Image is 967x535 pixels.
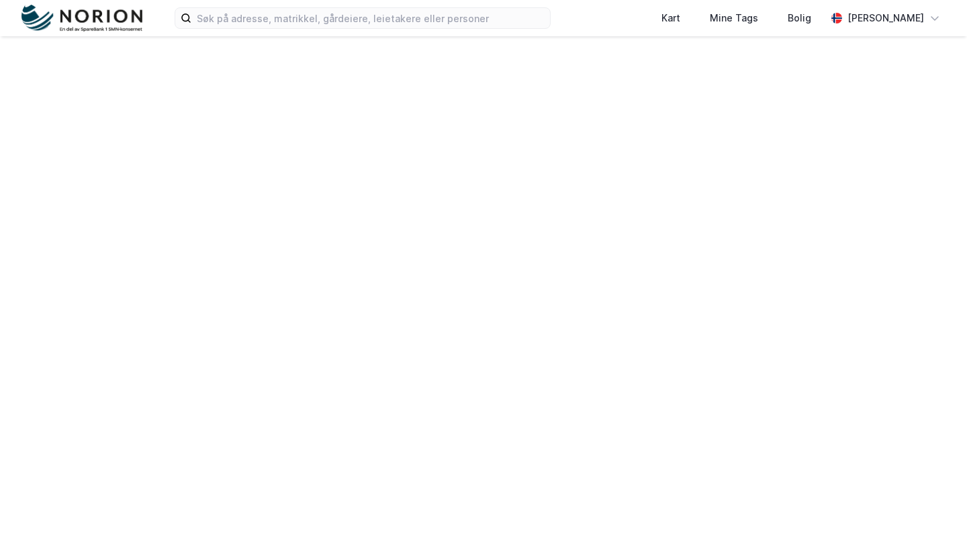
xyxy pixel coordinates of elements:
div: [PERSON_NAME] [847,10,924,26]
div: Mine Tags [710,10,758,26]
img: norion-logo.80e7a08dc31c2e691866.png [21,5,142,32]
input: Søk på adresse, matrikkel, gårdeiere, leietakere eller personer [191,8,550,28]
div: Kart [661,10,680,26]
div: Bolig [788,10,811,26]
